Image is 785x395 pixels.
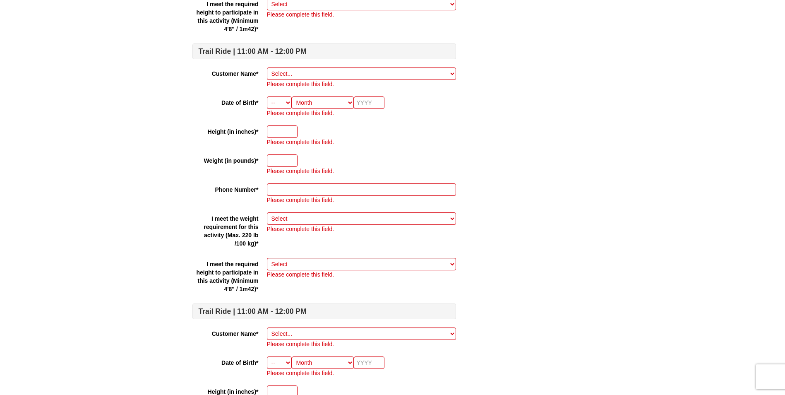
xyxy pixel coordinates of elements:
strong: I meet the required height to participate in this activity (Minimum 4'8" / 1m42)* [196,261,258,292]
p: Please complete this field. [267,270,456,279]
p: Please complete this field. [267,196,456,204]
h4: Trail Ride | 11:00 AM - 12:00 PM [192,43,456,59]
h4: Trail Ride | 11:00 AM - 12:00 PM [192,303,456,319]
p: Please complete this field. [267,80,456,88]
p: Please complete this field. [267,369,456,377]
input: YYYY [354,96,384,109]
p: Please complete this field. [267,167,456,175]
strong: Date of Birth* [221,99,258,106]
strong: I meet the weight requirement for this activity (Max. 220 lb /100 kg)* [204,215,258,247]
strong: Customer Name* [212,70,259,77]
input: YYYY [354,356,384,369]
strong: Customer Name* [212,330,259,337]
p: Please complete this field. [267,138,456,146]
p: Please complete this field. [267,340,456,348]
strong: Weight (in pounds)* [204,157,259,164]
p: Please complete this field. [267,225,456,233]
p: Please complete this field. [267,10,456,19]
strong: Phone Number* [215,186,258,193]
p: Please complete this field. [267,109,456,117]
strong: Height (in inches)* [208,388,259,395]
strong: Height (in inches)* [208,128,259,135]
strong: I meet the required height to participate in this activity (Minimum 4'8" / 1m42)* [196,1,258,32]
strong: Date of Birth* [221,359,258,366]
